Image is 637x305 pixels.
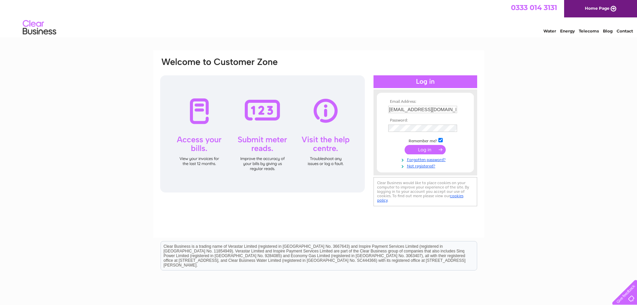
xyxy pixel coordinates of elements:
[388,156,464,162] a: Forgotten password?
[374,177,477,206] div: Clear Business would like to place cookies on your computer to improve your experience of the sit...
[22,17,57,38] img: logo.png
[405,145,446,154] input: Submit
[543,28,556,33] a: Water
[161,4,477,32] div: Clear Business is a trading name of Verastar Limited (registered in [GEOGRAPHIC_DATA] No. 3667643...
[617,28,633,33] a: Contact
[387,118,464,123] th: Password:
[603,28,613,33] a: Blog
[560,28,575,33] a: Energy
[377,194,463,203] a: cookies policy
[387,99,464,104] th: Email Address:
[388,162,464,169] a: Not registered?
[511,3,557,12] a: 0333 014 3131
[579,28,599,33] a: Telecoms
[387,137,464,144] td: Remember me?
